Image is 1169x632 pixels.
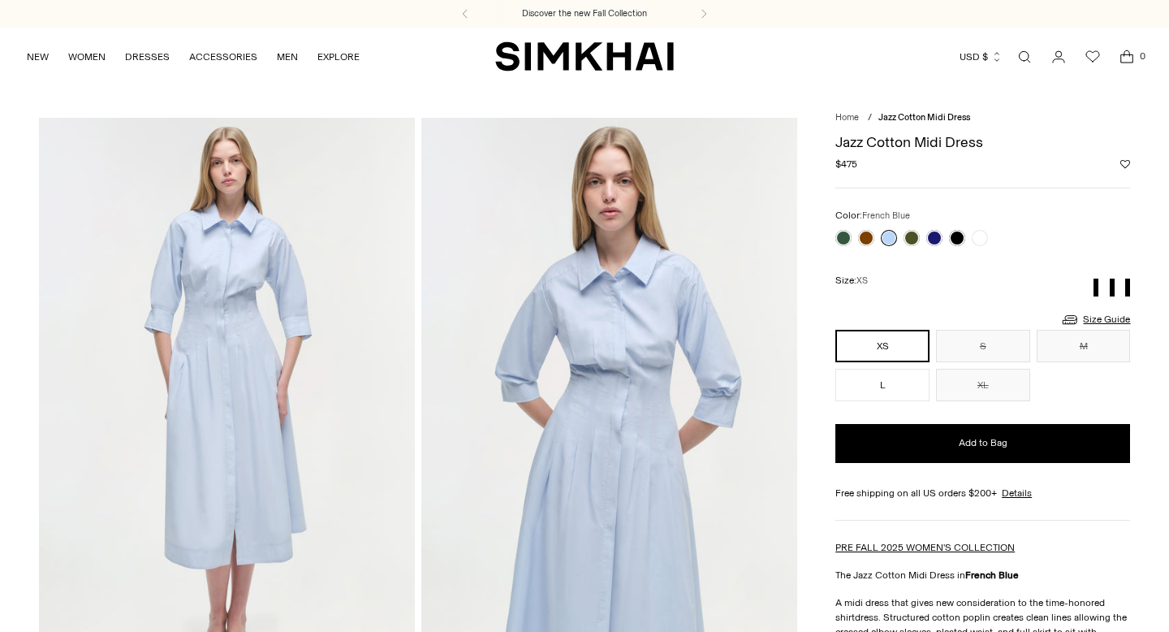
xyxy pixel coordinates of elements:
a: WOMEN [68,39,106,75]
a: Discover the new Fall Collection [522,7,647,20]
button: L [835,369,930,401]
span: 0 [1135,49,1150,63]
p: The Jazz Cotton Midi Dress in [835,568,1130,582]
button: M [1037,330,1131,362]
button: Add to Wishlist [1120,159,1130,169]
nav: breadcrumbs [835,111,1130,125]
a: ACCESSORIES [189,39,257,75]
span: Jazz Cotton Midi Dress [878,112,970,123]
a: Open search modal [1008,41,1041,73]
a: Wishlist [1076,41,1109,73]
span: $475 [835,157,857,171]
a: Open cart modal [1111,41,1143,73]
span: Add to Bag [959,436,1007,450]
a: DRESSES [125,39,170,75]
strong: French Blue [965,569,1019,581]
label: Color: [835,208,910,223]
span: French Blue [862,210,910,221]
a: PRE FALL 2025 WOMEN'S COLLECTION [835,542,1015,553]
a: Size Guide [1060,310,1130,330]
h1: Jazz Cotton Midi Dress [835,135,1130,149]
button: XL [936,369,1030,401]
button: USD $ [960,39,1003,75]
button: Add to Bag [835,424,1130,463]
a: Go to the account page [1042,41,1075,73]
a: SIMKHAI [495,41,674,72]
button: S [936,330,1030,362]
a: Details [1002,486,1032,500]
button: XS [835,330,930,362]
a: NEW [27,39,49,75]
span: XS [856,275,868,286]
a: Home [835,112,859,123]
div: Free shipping on all US orders $200+ [835,486,1130,500]
a: MEN [277,39,298,75]
a: EXPLORE [317,39,360,75]
label: Size: [835,273,868,288]
div: / [868,111,872,125]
